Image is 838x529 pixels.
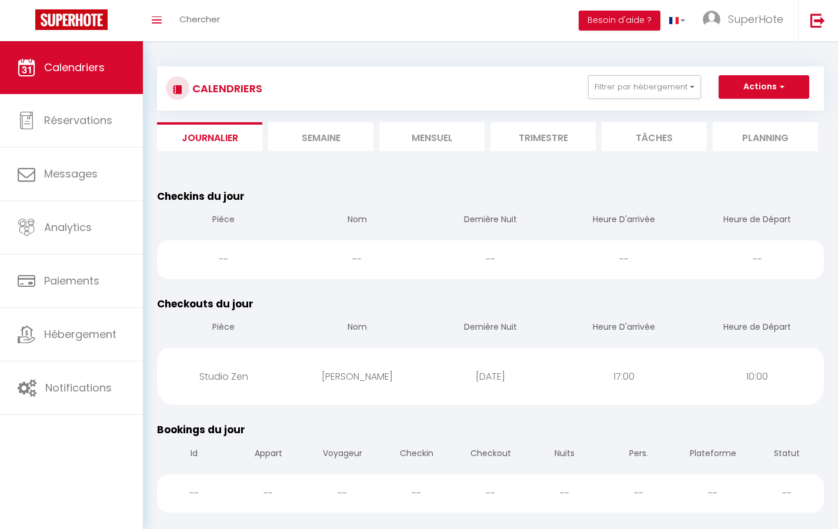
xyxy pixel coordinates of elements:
[379,474,453,513] div: --
[157,204,291,237] th: Pièce
[157,357,291,396] div: Studio Zen
[44,273,99,288] span: Paiements
[9,5,45,40] button: Ouvrir le widget de chat LiveChat
[690,240,824,279] div: --
[44,60,105,75] span: Calendriers
[189,75,262,102] h3: CALENDRIERS
[557,357,690,396] div: 17:00
[602,438,676,471] th: Pers.
[728,12,783,26] span: SuperHote
[424,312,557,345] th: Dernière Nuit
[291,204,424,237] th: Nom
[424,357,557,396] div: [DATE]
[44,166,98,181] span: Messages
[44,113,112,128] span: Réservations
[750,438,824,471] th: Statut
[810,13,825,28] img: logout
[379,122,485,151] li: Mensuel
[157,122,262,151] li: Journalier
[44,220,92,235] span: Analytics
[268,122,373,151] li: Semaine
[35,9,108,30] img: Super Booking
[690,204,824,237] th: Heure de Départ
[557,240,690,279] div: --
[527,474,602,513] div: --
[557,312,690,345] th: Heure D'arrivée
[719,75,809,99] button: Actions
[453,438,527,471] th: Checkout
[157,438,231,471] th: Id
[291,357,424,396] div: [PERSON_NAME]
[424,240,557,279] div: --
[291,312,424,345] th: Nom
[157,474,231,513] div: --
[602,474,676,513] div: --
[157,423,245,437] span: Bookings du jour
[579,11,660,31] button: Besoin d'aide ?
[527,438,602,471] th: Nuits
[157,312,291,345] th: Pièce
[305,438,379,471] th: Voyageur
[690,357,824,396] div: 10:00
[157,240,291,279] div: --
[676,474,750,513] div: --
[157,189,245,203] span: Checkins du jour
[453,474,527,513] div: --
[305,474,379,513] div: --
[557,204,690,237] th: Heure D'arrivée
[490,122,596,151] li: Trimestre
[750,474,824,513] div: --
[676,438,750,471] th: Plateforme
[157,297,253,311] span: Checkouts du jour
[231,474,305,513] div: --
[602,122,707,151] li: Tâches
[291,240,424,279] div: --
[231,438,305,471] th: Appart
[713,122,818,151] li: Planning
[45,380,112,395] span: Notifications
[179,13,220,25] span: Chercher
[424,204,557,237] th: Dernière Nuit
[588,75,701,99] button: Filtrer par hébergement
[44,327,116,341] span: Hébergement
[703,11,720,28] img: ...
[690,312,824,345] th: Heure de Départ
[379,438,453,471] th: Checkin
